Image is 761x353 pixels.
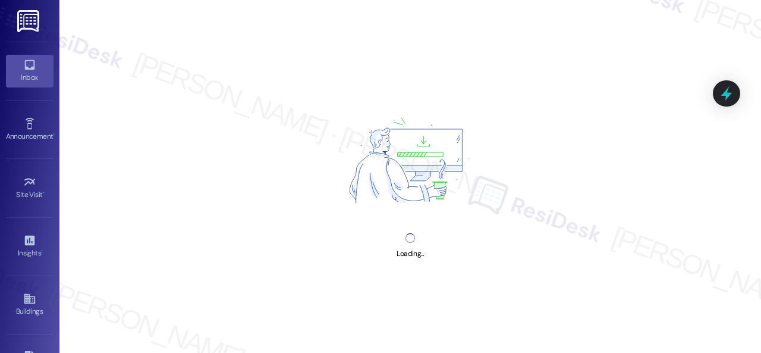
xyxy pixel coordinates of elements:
[6,230,54,263] a: Insights •
[6,172,54,204] a: Site Visit •
[53,130,55,139] span: •
[41,247,43,255] span: •
[397,248,423,260] div: Loading...
[43,189,45,197] span: •
[6,55,54,87] a: Inbox
[6,289,54,321] a: Buildings
[17,10,42,32] img: ResiDesk Logo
